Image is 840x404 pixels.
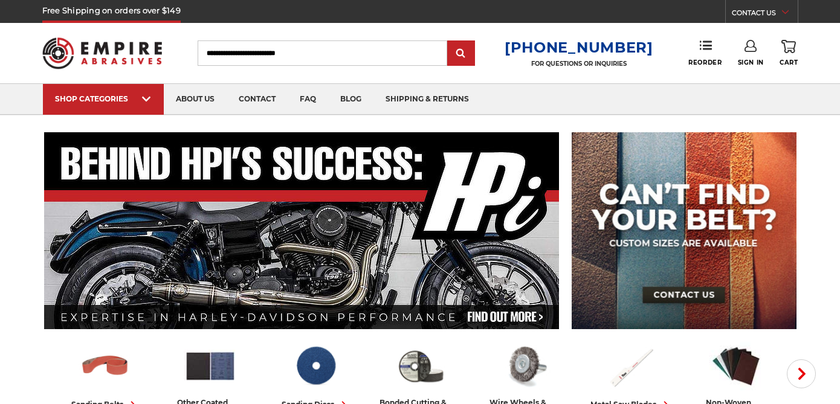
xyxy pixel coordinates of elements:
img: Other Coated Abrasives [184,340,237,392]
p: FOR QUESTIONS OR INQUIRIES [505,60,653,68]
div: SHOP CATEGORIES [55,94,152,103]
img: Sanding Discs [289,340,342,392]
span: Reorder [688,59,722,66]
span: Sign In [738,59,764,66]
img: Empire Abrasives [42,30,162,77]
img: Bonded Cutting & Grinding [394,340,447,392]
a: shipping & returns [373,84,481,115]
a: blog [328,84,373,115]
span: Cart [780,59,798,66]
a: faq [288,84,328,115]
img: Wire Wheels & Brushes [499,340,552,392]
a: Reorder [688,40,722,66]
a: contact [227,84,288,115]
a: Cart [780,40,798,66]
img: Sanding Belts [79,340,132,392]
button: Next [787,359,816,388]
img: promo banner for custom belts. [572,132,796,329]
img: Banner for an interview featuring Horsepower Inc who makes Harley performance upgrades featured o... [44,132,560,329]
input: Submit [449,42,473,66]
a: CONTACT US [732,6,798,23]
a: about us [164,84,227,115]
img: Metal Saw Blades [604,340,657,392]
a: [PHONE_NUMBER] [505,39,653,56]
img: Non-woven Abrasives [709,340,763,392]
